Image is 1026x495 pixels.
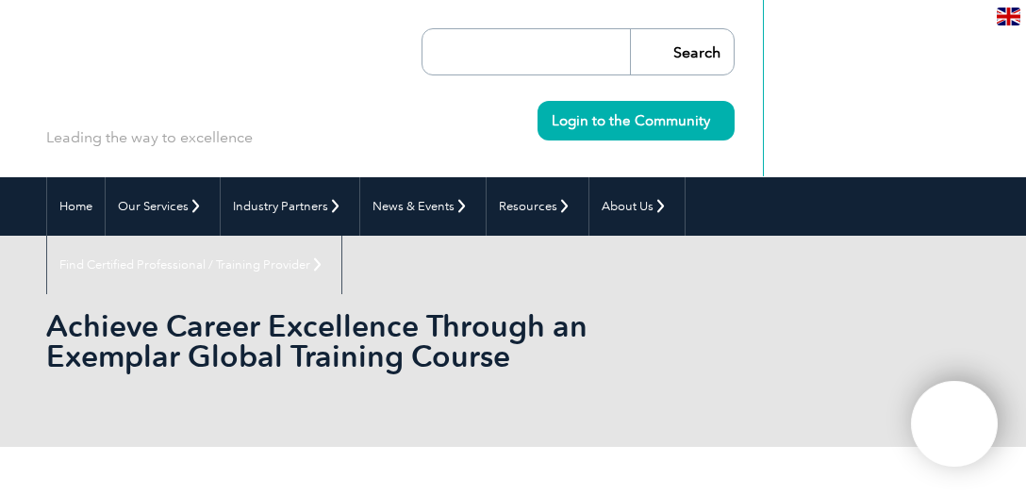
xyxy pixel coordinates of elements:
p: Leading the way to excellence [46,127,253,148]
img: en [997,8,1020,25]
img: svg+xml;nitro-empty-id=ODc0OjExNg==-1;base64,PHN2ZyB2aWV3Qm94PSIwIDAgNDAwIDQwMCIgd2lkdGg9IjQwMCIg... [931,401,978,448]
img: svg+xml;nitro-empty-id=MzU4OjIyMw==-1;base64,PHN2ZyB2aWV3Qm94PSIwIDAgMTEgMTEiIHdpZHRoPSIxMSIgaGVp... [710,115,720,125]
input: Search [630,29,734,74]
a: Our Services [106,177,220,236]
a: Login to the Community [538,101,735,140]
h2: Achieve Career Excellence Through an Exemplar Global Training Course [46,311,700,371]
a: Resources [487,177,588,236]
a: About Us [589,177,685,236]
a: Home [47,177,105,236]
a: Find Certified Professional / Training Provider [47,236,341,294]
a: Industry Partners [221,177,359,236]
a: News & Events [360,177,486,236]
